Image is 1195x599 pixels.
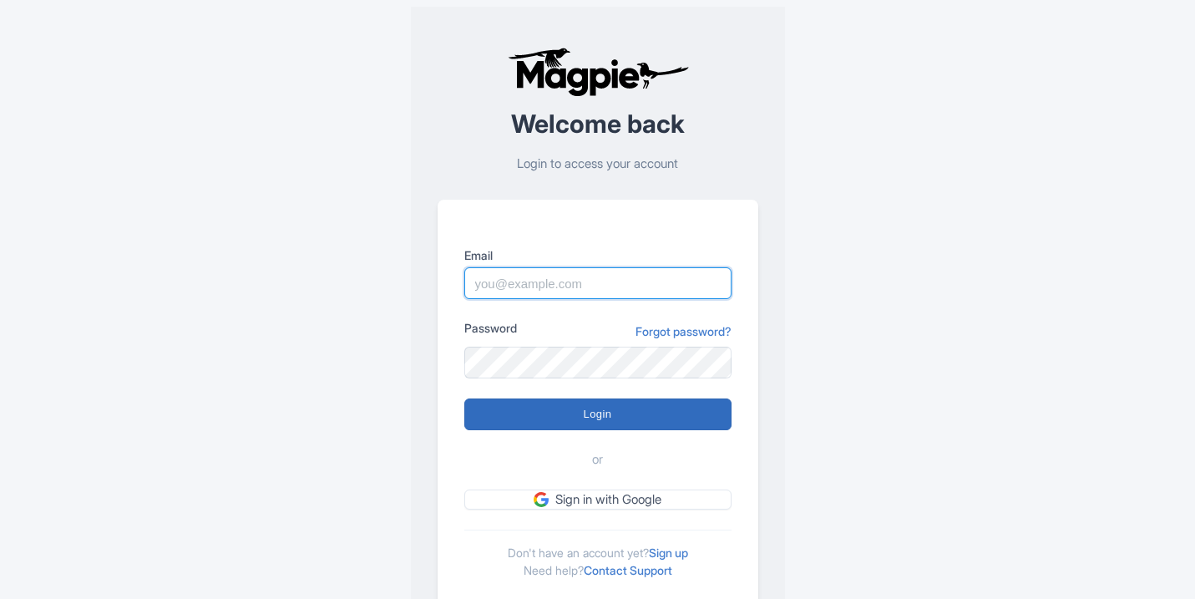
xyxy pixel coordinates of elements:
p: Login to access your account [438,155,758,174]
span: or [592,450,603,470]
div: Don't have an account yet? Need help? [464,530,732,579]
input: you@example.com [464,267,732,299]
a: Forgot password? [635,322,732,340]
img: logo-ab69f6fb50320c5b225c76a69d11143b.png [504,47,691,97]
a: Contact Support [584,563,672,577]
label: Email [464,246,732,264]
a: Sign up [649,546,688,560]
img: google.svg [534,492,549,507]
h2: Welcome back [438,110,758,138]
input: Login [464,398,732,430]
label: Password [464,319,517,337]
a: Sign in with Google [464,490,732,510]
